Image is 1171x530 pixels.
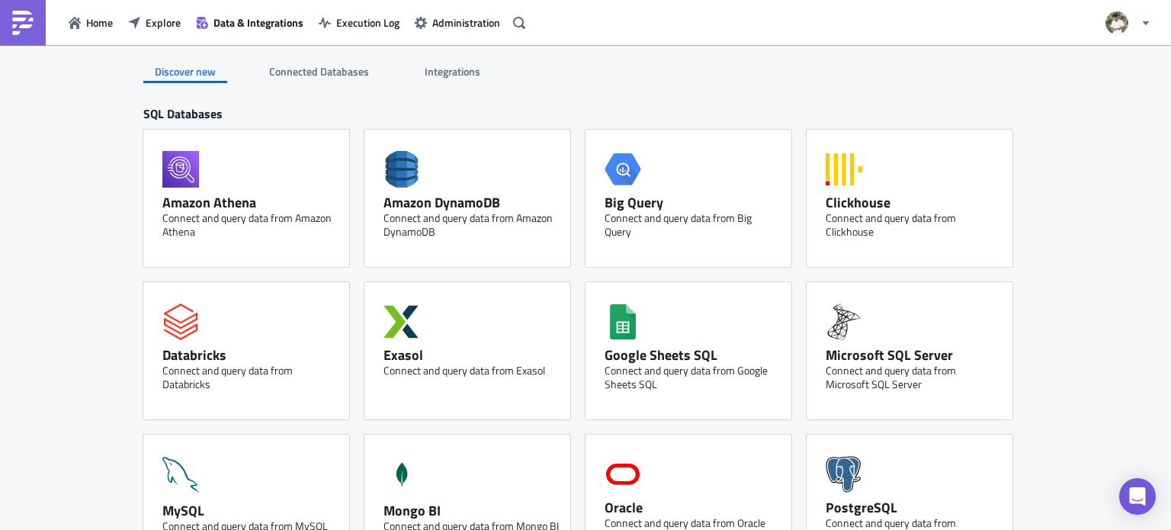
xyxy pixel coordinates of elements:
div: Mongo BI [383,502,559,519]
div: Connect and query data from Oracle [605,516,780,530]
div: Amazon Athena [162,194,338,211]
div: Oracle [605,499,780,516]
div: Connect and query data from Google Sheets SQL [605,364,780,391]
div: Open Intercom Messenger [1119,478,1156,515]
div: PostgreSQL [826,499,1001,516]
span: Administration [432,14,500,31]
div: Clickhouse [826,194,1001,211]
div: Big Query [605,194,780,211]
div: Microsoft SQL Server [826,346,1001,364]
button: Explore [120,11,188,34]
div: MySQL [162,502,338,519]
div: Connect and query data from Amazon Athena [162,211,338,239]
button: Administration [407,11,508,34]
img: PushMetrics [11,11,35,35]
div: Amazon DynamoDB [383,194,559,211]
span: Connected Databases [269,63,371,79]
button: Home [61,11,120,34]
div: Connect and query data from Clickhouse [826,211,1001,239]
div: Connect and query data from Databricks [162,364,338,391]
div: Connect and query data from Amazon DynamoDB [383,211,559,239]
span: Home [86,14,113,31]
span: Explore [146,14,181,31]
div: Databricks [162,346,338,364]
div: Google Sheets SQL [605,346,780,364]
span: Data & Integrations [213,14,303,31]
div: SQL Databases [143,106,1028,130]
img: Avatar [1104,10,1130,36]
div: Discover new [143,60,227,83]
span: Execution Log [336,14,399,31]
button: Execution Log [311,11,407,34]
div: Connect and query data from Exasol [383,364,559,377]
div: Connect and query data from Big Query [605,211,780,239]
div: Connect and query data from Microsoft SQL Server [826,364,1001,391]
div: Exasol [383,346,559,364]
button: Data & Integrations [188,11,311,34]
span: Integrations [425,63,483,79]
